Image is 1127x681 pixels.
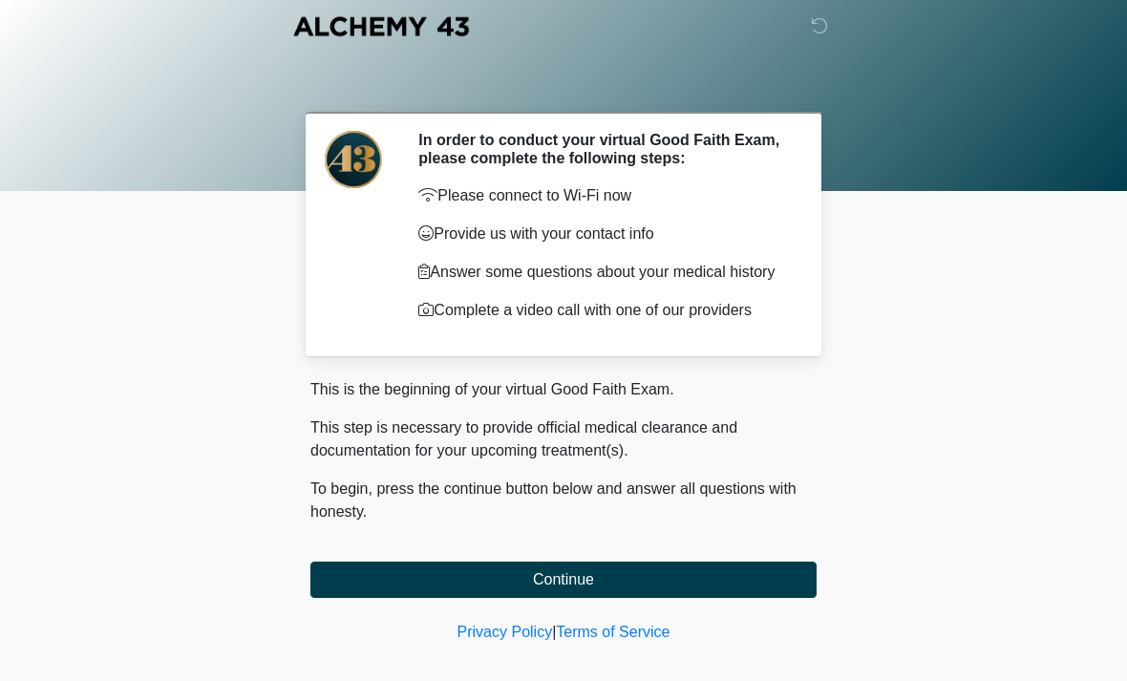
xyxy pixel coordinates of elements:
[291,14,471,38] img: Alchemy 43 Logo
[418,131,788,167] h2: In order to conduct your virtual Good Faith Exam, please complete the following steps:
[418,223,788,245] p: Provide us with your contact info
[552,624,556,640] a: |
[310,478,817,523] p: To begin, press the continue button below and answer all questions with honesty.
[310,562,817,598] button: Continue
[418,184,788,207] p: Please connect to Wi-Fi now
[310,378,817,401] p: This is the beginning of your virtual Good Faith Exam.
[325,131,382,188] img: Agent Avatar
[418,261,788,284] p: Answer some questions about your medical history
[310,416,817,462] p: This step is necessary to provide official medical clearance and documentation for your upcoming ...
[418,299,788,322] p: Complete a video call with one of our providers
[457,624,553,640] a: Privacy Policy
[296,69,831,104] h1: ‎ ‎ ‎ ‎
[556,624,670,640] a: Terms of Service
